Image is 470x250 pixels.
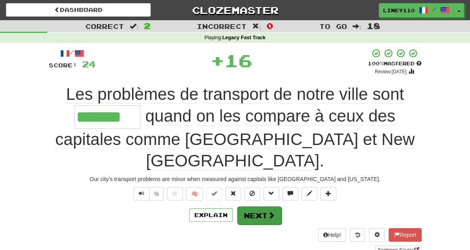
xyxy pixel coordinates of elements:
[180,85,199,104] span: de
[244,187,260,200] button: Ignore sentence (alt+i)
[85,22,124,30] span: Correct
[132,187,164,200] div: Text-to-speech controls
[339,85,368,104] span: ville
[368,60,422,67] div: Mastered
[222,35,265,40] strong: Legacy Fast Track
[368,107,395,126] span: des
[49,48,96,58] div: /
[315,107,324,126] span: à
[185,130,358,149] span: [GEOGRAPHIC_DATA]
[167,187,183,200] button: Favorite sentence (alt+f)
[186,187,203,200] button: 🧠
[130,23,138,30] span: :
[145,107,192,126] span: quand
[149,187,164,200] button: ½
[363,130,377,149] span: et
[126,130,180,149] span: comme
[319,22,347,30] span: To go
[379,3,454,17] a: Liney110 /
[367,21,380,31] span: 18
[224,50,252,70] span: 16
[245,107,310,126] span: compare
[318,228,346,242] button: Help!
[189,208,233,222] button: Explain
[66,85,93,104] span: Les
[301,187,317,200] button: Edit sentence (alt+d)
[350,228,365,242] button: Round history (alt+y)
[211,48,224,72] span: +
[146,151,319,170] span: [GEOGRAPHIC_DATA]
[82,59,96,69] span: 24
[196,107,215,126] span: on
[55,130,121,149] span: capitales
[382,130,415,149] span: New
[203,85,269,104] span: transport
[144,21,151,31] span: 2
[252,23,261,30] span: :
[375,69,407,74] small: Review: [DATE]
[206,187,222,200] button: Set this sentence to 100% Mastered (alt+m)
[49,175,422,183] div: Our city's transport problems are minor when measured against capitals like [GEOGRAPHIC_DATA] and...
[328,107,364,126] span: ceux
[368,60,384,67] span: 100 %
[55,107,414,170] span: .
[353,23,361,30] span: :
[134,187,150,200] button: Play sentence audio (ctl+space)
[263,187,279,200] button: Grammar (alt+g)
[372,85,404,104] span: sont
[6,3,151,17] a: Dashboard
[320,187,336,200] button: Add to collection (alt+a)
[237,206,282,225] button: Next
[282,187,298,200] button: Discuss sentence (alt+u)
[267,21,273,31] span: 0
[389,228,421,242] button: Report
[297,85,335,104] span: notre
[98,85,175,104] span: problèmes
[225,187,241,200] button: Reset to 0% Mastered (alt+r)
[273,85,292,104] span: de
[432,6,436,12] span: /
[219,107,241,126] span: les
[383,7,415,14] span: Liney110
[197,22,247,30] span: Incorrect
[49,62,77,69] span: Score:
[163,3,307,17] a: Clozemaster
